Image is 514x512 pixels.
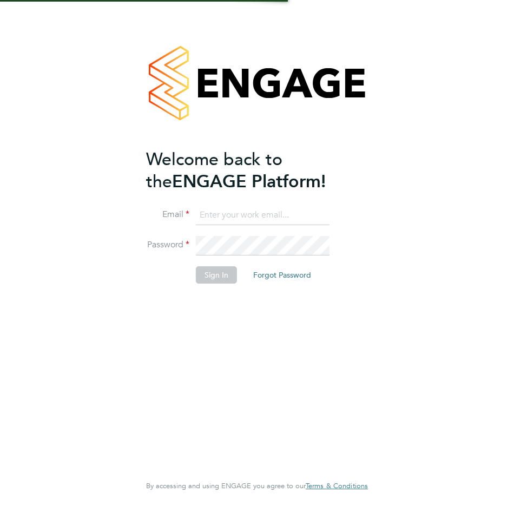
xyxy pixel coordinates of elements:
input: Enter your work email... [196,206,330,225]
h2: ENGAGE Platform! [146,148,357,193]
button: Sign In [196,266,237,284]
a: Terms & Conditions [306,482,368,490]
span: Terms & Conditions [306,481,368,490]
span: Welcome back to the [146,149,282,192]
button: Forgot Password [245,266,320,284]
label: Password [146,239,189,251]
label: Email [146,209,189,220]
span: By accessing and using ENGAGE you agree to our [146,481,368,490]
